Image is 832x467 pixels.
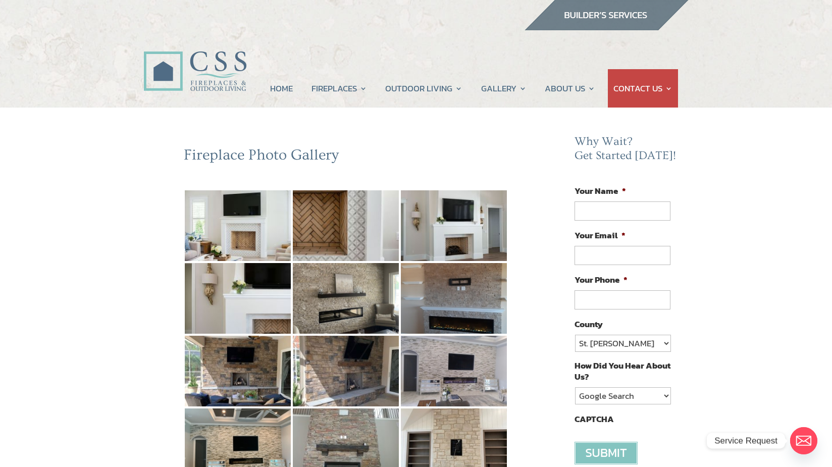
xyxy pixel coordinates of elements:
label: Your Name [575,185,626,196]
label: County [575,319,603,330]
img: 8 [293,336,399,406]
img: 2 [293,190,399,261]
a: HOME [270,69,293,108]
a: Email [790,427,817,454]
h2: Why Wait? Get Started [DATE]! [575,135,679,168]
label: CAPTCHA [575,413,614,425]
label: Your Phone [575,274,628,285]
label: Your Email [575,230,626,241]
img: 4 [185,263,291,334]
a: GALLERY [481,69,527,108]
img: 7 [185,336,291,406]
img: 3 [401,190,507,261]
a: builder services construction supply [524,21,689,34]
img: CSS Fireplaces & Outdoor Living (Formerly Construction Solutions & Supply)- Jacksonville Ormond B... [143,23,246,96]
a: FIREPLACES [311,69,367,108]
h2: Fireplace Photo Gallery [184,146,508,169]
img: 9 [401,336,507,406]
a: CONTACT US [613,69,672,108]
img: 1 [185,190,291,261]
a: OUTDOOR LIVING [385,69,462,108]
label: How Did You Hear About Us? [575,360,670,382]
input: Submit [575,442,638,464]
img: 6 [401,263,507,334]
a: ABOUT US [545,69,595,108]
img: 5 [293,263,399,334]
